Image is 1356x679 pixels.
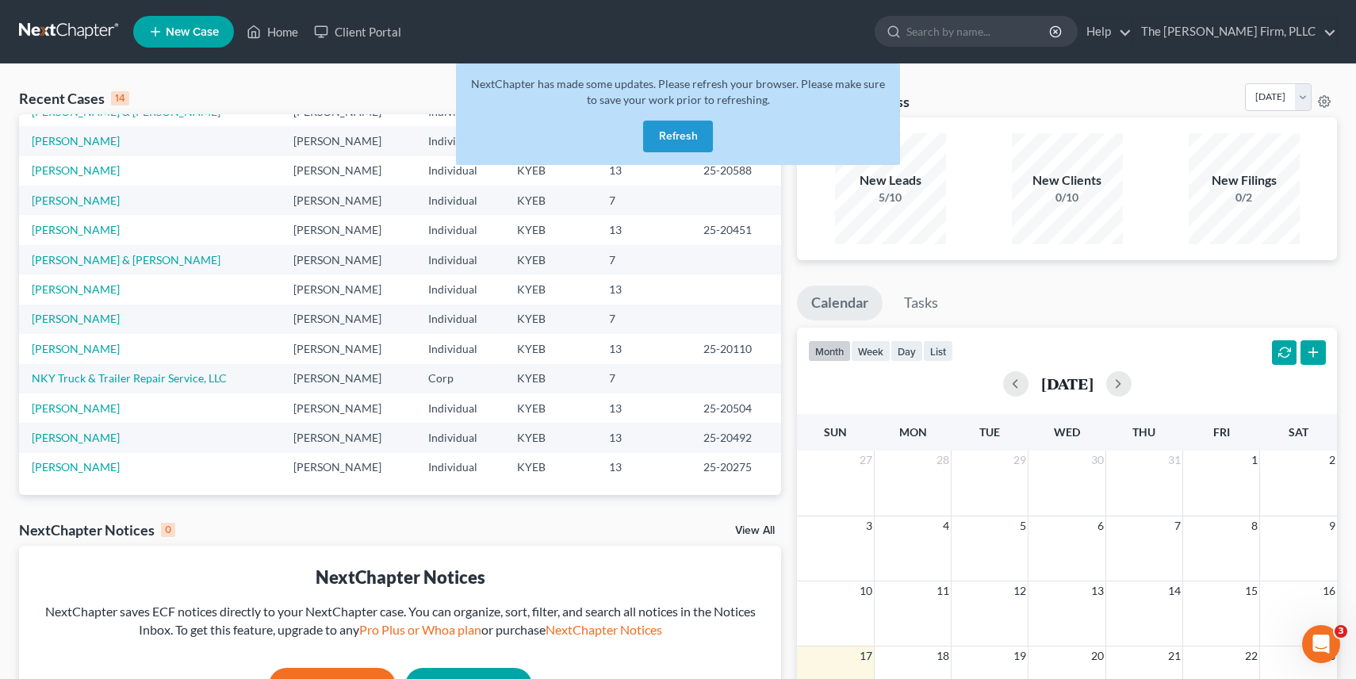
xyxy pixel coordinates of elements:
td: KYEB [504,423,596,452]
a: [PERSON_NAME] [32,194,120,207]
input: Search by name... [906,17,1051,46]
a: The [PERSON_NAME] Firm, PLLC [1133,17,1336,46]
a: View All [735,525,775,536]
span: Tue [979,425,1000,439]
td: 13 [596,423,691,452]
td: [PERSON_NAME] [281,453,416,482]
span: 28 [935,451,951,470]
span: Sat [1289,425,1308,439]
td: KYEB [504,393,596,423]
a: Client Portal [306,17,409,46]
td: [PERSON_NAME] [281,126,416,155]
td: Individual [416,245,504,274]
td: Individual [416,453,504,482]
td: KYEB [504,364,596,393]
td: [PERSON_NAME] [281,274,416,304]
div: NextChapter Notices [19,520,175,539]
button: day [891,340,923,362]
td: Individual [416,156,504,186]
a: [PERSON_NAME] & [PERSON_NAME] [32,105,220,118]
span: Fri [1213,425,1230,439]
td: Individual [416,393,504,423]
div: Recent Cases [19,89,129,108]
span: NextChapter has made some updates. Please refresh your browser. Please make sure to save your wor... [471,77,885,106]
td: 25-20275 [691,453,781,482]
td: 13 [596,215,691,244]
span: 13 [1090,581,1105,600]
span: 16 [1321,581,1337,600]
span: 21 [1166,646,1182,666]
td: [PERSON_NAME] [281,186,416,215]
td: [PERSON_NAME] [281,305,416,334]
span: 17 [858,646,874,666]
span: 10 [858,581,874,600]
span: Sun [824,425,847,439]
a: [PERSON_NAME] [32,312,120,325]
td: KYEB [504,186,596,215]
td: 25-20451 [691,215,781,244]
a: [PERSON_NAME] [32,282,120,296]
h2: [DATE] [1041,375,1094,392]
span: 15 [1243,581,1259,600]
div: NextChapter saves ECF notices directly to your NextChapter case. You can organize, sort, filter, ... [32,603,768,639]
div: New Filings [1189,171,1300,190]
td: 13 [596,453,691,482]
a: [PERSON_NAME] & [PERSON_NAME] [32,253,220,267]
span: 22 [1243,646,1259,666]
button: week [851,340,891,362]
span: 8 [1250,516,1259,535]
span: 14 [1166,581,1182,600]
span: 9 [1327,516,1337,535]
td: 25-20492 [691,423,781,452]
td: 25-20110 [691,334,781,363]
span: Mon [899,425,927,439]
a: [PERSON_NAME] [32,342,120,355]
span: New Case [166,26,219,38]
td: [PERSON_NAME] [281,334,416,363]
a: [PERSON_NAME] [32,401,120,415]
a: [PERSON_NAME] [32,223,120,236]
span: 3 [1335,625,1347,638]
a: Help [1078,17,1132,46]
button: Refresh [643,121,713,152]
td: KYEB [504,334,596,363]
span: 7 [1173,516,1182,535]
td: 25-20504 [691,393,781,423]
span: 2 [1327,451,1337,470]
div: 0/2 [1189,190,1300,205]
span: 18 [935,646,951,666]
td: 7 [596,245,691,274]
div: 14 [111,91,129,105]
div: 0/10 [1012,190,1123,205]
td: Individual [416,305,504,334]
span: 1 [1250,451,1259,470]
span: Thu [1132,425,1155,439]
span: 6 [1096,516,1105,535]
td: KYEB [504,215,596,244]
a: [PERSON_NAME] [32,163,120,177]
td: 7 [596,186,691,215]
div: 5/10 [835,190,946,205]
div: NextChapter Notices [32,565,768,589]
td: 7 [596,364,691,393]
a: [PERSON_NAME] [32,134,120,148]
td: Individual [416,126,504,155]
td: Individual [416,186,504,215]
td: [PERSON_NAME] [281,423,416,452]
span: Wed [1054,425,1080,439]
td: [PERSON_NAME] [281,245,416,274]
a: [PERSON_NAME] [32,431,120,444]
td: 13 [596,334,691,363]
a: [PERSON_NAME] [32,460,120,474]
span: 11 [935,581,951,600]
td: Individual [416,334,504,363]
span: 3 [864,516,874,535]
td: KYEB [504,453,596,482]
span: 19 [1012,646,1028,666]
td: 7 [596,305,691,334]
a: NextChapter Notices [546,622,662,637]
a: Tasks [890,286,952,320]
td: [PERSON_NAME] [281,364,416,393]
td: Individual [416,423,504,452]
td: KYEB [504,245,596,274]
